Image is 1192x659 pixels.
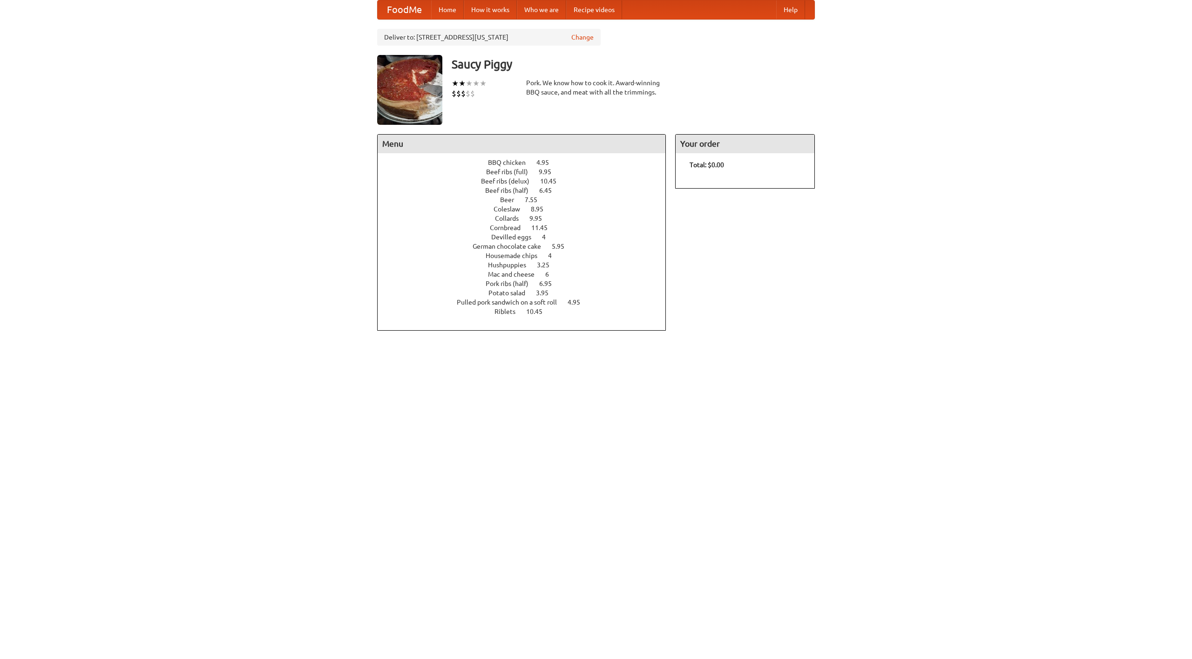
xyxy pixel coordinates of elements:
span: Beef ribs (full) [486,168,537,176]
h4: Your order [676,135,814,153]
span: German chocolate cake [473,243,550,250]
a: Collards 9.95 [495,215,559,222]
span: 10.45 [540,177,566,185]
a: Housemade chips 4 [486,252,569,259]
span: 3.95 [536,289,558,297]
a: How it works [464,0,517,19]
span: Collards [495,215,528,222]
li: ★ [459,78,466,88]
li: $ [452,88,456,99]
span: Cornbread [490,224,530,231]
li: ★ [452,78,459,88]
a: Beef ribs (full) 9.95 [486,168,569,176]
span: 8.95 [531,205,553,213]
a: Pork ribs (half) 6.95 [486,280,569,287]
span: 7.55 [525,196,547,204]
span: Coleslaw [494,205,529,213]
a: Mac and cheese 6 [488,271,566,278]
a: Cornbread 11.45 [490,224,565,231]
a: Riblets 10.45 [494,308,560,315]
a: Change [571,33,594,42]
span: Pulled pork sandwich on a soft roll [457,299,566,306]
span: 6.45 [539,187,561,194]
a: FoodMe [378,0,431,19]
span: 3.25 [537,261,559,269]
li: $ [466,88,470,99]
a: Beef ribs (half) 6.45 [485,187,569,194]
span: 4 [548,252,561,259]
span: Devilled eggs [491,233,541,241]
a: Hushpuppies 3.25 [488,261,567,269]
span: 6 [545,271,558,278]
span: Beef ribs (delux) [481,177,539,185]
span: 5.95 [552,243,574,250]
li: $ [456,88,461,99]
div: Pork. We know how to cook it. Award-winning BBQ sauce, and meat with all the trimmings. [526,78,666,97]
a: Pulled pork sandwich on a soft roll 4.95 [457,299,597,306]
a: BBQ chicken 4.95 [488,159,566,166]
span: Beef ribs (half) [485,187,538,194]
img: angular.jpg [377,55,442,125]
h3: Saucy Piggy [452,55,815,74]
a: Beef ribs (delux) 10.45 [481,177,574,185]
span: 6.95 [539,280,561,287]
a: Home [431,0,464,19]
a: Coleslaw 8.95 [494,205,561,213]
li: ★ [473,78,480,88]
span: Riblets [494,308,525,315]
span: 4.95 [536,159,558,166]
span: Hushpuppies [488,261,535,269]
a: Beer 7.55 [500,196,555,204]
h4: Menu [378,135,665,153]
a: Recipe videos [566,0,622,19]
span: 9.95 [539,168,561,176]
a: Who we are [517,0,566,19]
span: Housemade chips [486,252,547,259]
a: Devilled eggs 4 [491,233,563,241]
span: 4.95 [568,299,589,306]
span: Beer [500,196,523,204]
a: German chocolate cake 5.95 [473,243,582,250]
li: ★ [480,78,487,88]
li: $ [470,88,475,99]
span: 9.95 [529,215,551,222]
span: Mac and cheese [488,271,544,278]
span: 11.45 [531,224,557,231]
a: Potato salad 3.95 [488,289,566,297]
span: Potato salad [488,289,535,297]
a: Help [776,0,805,19]
li: $ [461,88,466,99]
span: BBQ chicken [488,159,535,166]
span: 10.45 [526,308,552,315]
li: ★ [466,78,473,88]
span: 4 [542,233,555,241]
span: Pork ribs (half) [486,280,538,287]
b: Total: $0.00 [690,161,724,169]
div: Deliver to: [STREET_ADDRESS][US_STATE] [377,29,601,46]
